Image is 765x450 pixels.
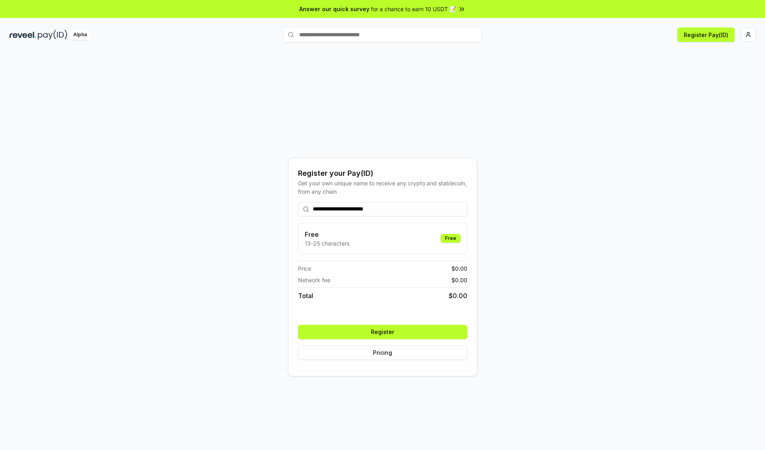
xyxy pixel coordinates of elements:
[451,276,467,284] span: $ 0.00
[299,5,369,13] span: Answer our quick survey
[298,291,313,301] span: Total
[298,276,330,284] span: Network fee
[677,28,735,42] button: Register Pay(ID)
[298,179,467,196] div: Get your own unique name to receive any crypto and stablecoin, from any chain
[305,239,349,248] p: 13-25 characters
[298,168,467,179] div: Register your Pay(ID)
[441,234,461,243] div: Free
[451,264,467,273] span: $ 0.00
[298,346,467,360] button: Pricing
[38,30,67,40] img: pay_id
[298,264,311,273] span: Price
[69,30,91,40] div: Alpha
[449,291,467,301] span: $ 0.00
[371,5,456,13] span: for a chance to earn 10 USDT 📝
[305,230,349,239] h3: Free
[298,325,467,339] button: Register
[10,30,36,40] img: reveel_dark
